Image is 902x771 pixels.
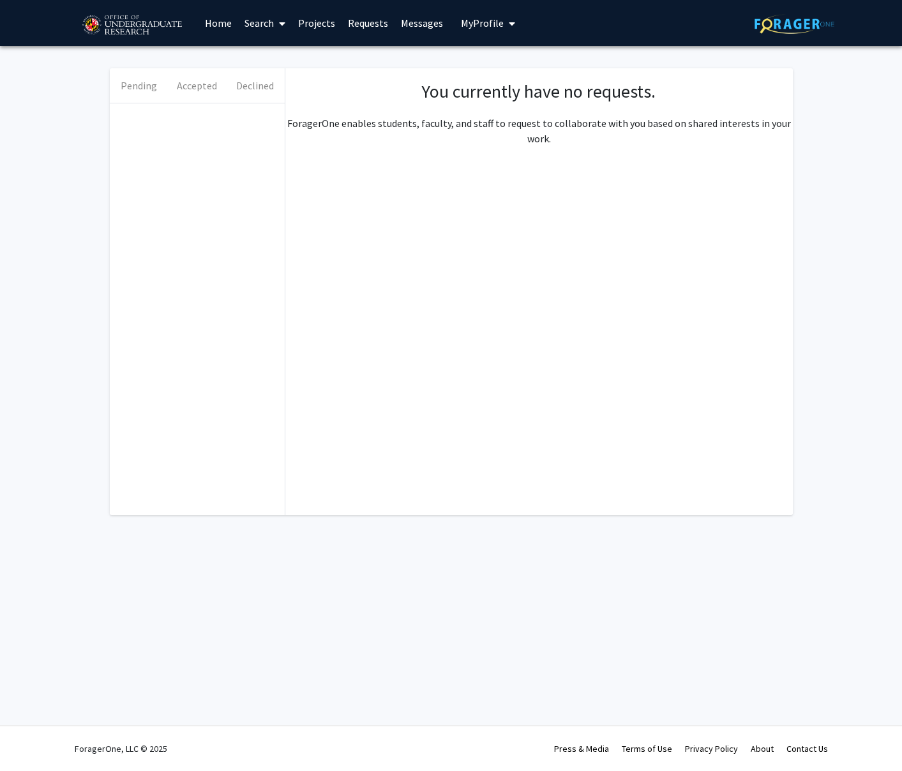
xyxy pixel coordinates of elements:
a: Privacy Policy [685,743,738,754]
div: ForagerOne, LLC © 2025 [75,726,167,771]
p: ForagerOne enables students, faculty, and staff to request to collaborate with you based on share... [285,116,793,146]
button: Declined [226,68,284,103]
a: Home [199,1,238,45]
img: ForagerOne Logo [755,14,834,34]
button: Accepted [168,68,226,103]
a: Contact Us [786,743,828,754]
button: Pending [110,68,168,103]
a: Terms of Use [622,743,672,754]
a: Messages [395,1,449,45]
a: Press & Media [554,743,609,754]
a: Requests [342,1,395,45]
img: University of Maryland Logo [78,10,186,41]
a: Projects [292,1,342,45]
h1: You currently have no requests. [298,81,780,103]
span: My Profile [461,17,504,29]
a: Search [238,1,292,45]
a: About [751,743,774,754]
